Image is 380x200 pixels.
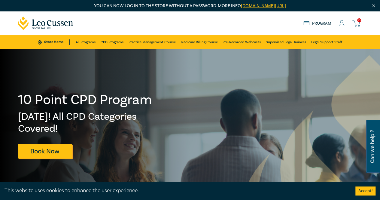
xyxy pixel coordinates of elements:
a: Supervised Legal Trainees [266,35,306,49]
a: CPD Programs [101,35,124,49]
span: 0 [357,18,361,22]
button: Accept cookies [355,186,375,195]
a: Pre-Recorded Webcasts [223,35,261,49]
a: Store Home [38,39,69,45]
a: Program [303,21,331,26]
a: Legal Support Staff [311,35,342,49]
h1: 10 Point CPD Program [18,92,153,108]
a: Practice Management Course [129,35,176,49]
h2: [DATE]! All CPD Categories Covered! [18,111,153,135]
img: Close [371,3,376,8]
a: All Programs [76,35,96,49]
div: This website uses cookies to enhance the user experience. [5,187,346,195]
a: Medicare Billing Course [181,35,218,49]
span: Can we help ? [369,124,375,169]
p: You can now log in to the store without a password. More info [18,3,362,9]
a: [DOMAIN_NAME][URL] [241,3,286,9]
a: Book Now [18,144,72,158]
